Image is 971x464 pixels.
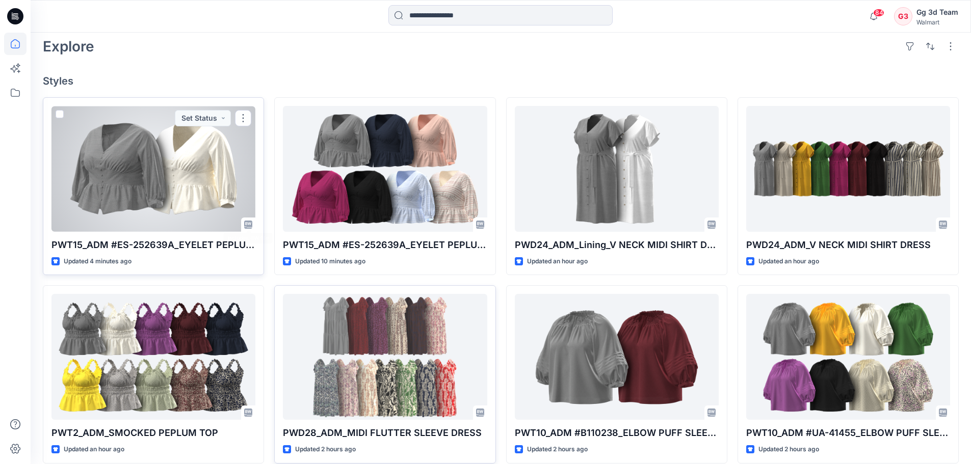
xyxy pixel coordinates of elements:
p: PWT10_ADM #B110238_ELBOW PUFF SLEEVE BLOUSE [515,426,719,440]
p: Updated 10 minutes ago [295,256,365,267]
p: Updated 2 hours ago [527,444,588,455]
a: PWD28_ADM_MIDI FLUTTER SLEEVE DRESS [283,294,487,420]
p: PWT15_ADM #ES-252639A_EYELET PEPLUM TOP [283,238,487,252]
p: Updated an hour ago [527,256,588,267]
p: Updated 2 hours ago [295,444,356,455]
div: G3 [894,7,912,25]
p: PWT15_ADM #ES-252639A_EYELET PEPLUM TOP_Cami [51,238,255,252]
a: PWT2_ADM_SMOCKED PEPLUM TOP [51,294,255,420]
p: PWD24_ADM_V NECK MIDI SHIRT DRESS [746,238,950,252]
p: Updated 2 hours ago [758,444,819,455]
h2: Explore [43,38,94,54]
p: PWD24_ADM_Lining_V NECK MIDI SHIRT DRESS [515,238,719,252]
p: PWD28_ADM_MIDI FLUTTER SLEEVE DRESS [283,426,487,440]
p: PWT10_ADM #UA-41455_ELBOW PUFF SLEEVE BLOUSE [746,426,950,440]
div: Walmart [916,18,958,26]
a: PWT10_ADM #B110238_ELBOW PUFF SLEEVE BLOUSE [515,294,719,420]
p: Updated an hour ago [758,256,819,267]
p: Updated 4 minutes ago [64,256,132,267]
p: PWT2_ADM_SMOCKED PEPLUM TOP [51,426,255,440]
a: PWT15_ADM #ES-252639A_EYELET PEPLUM TOP_Cami [51,106,255,232]
a: PWT15_ADM #ES-252639A_EYELET PEPLUM TOP [283,106,487,232]
div: Gg 3d Team [916,6,958,18]
p: Updated an hour ago [64,444,124,455]
a: PWT10_ADM #UA-41455_ELBOW PUFF SLEEVE BLOUSE [746,294,950,420]
h4: Styles [43,75,959,87]
span: 84 [873,9,884,17]
a: PWD24_ADM_V NECK MIDI SHIRT DRESS [746,106,950,232]
a: PWD24_ADM_Lining_V NECK MIDI SHIRT DRESS [515,106,719,232]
